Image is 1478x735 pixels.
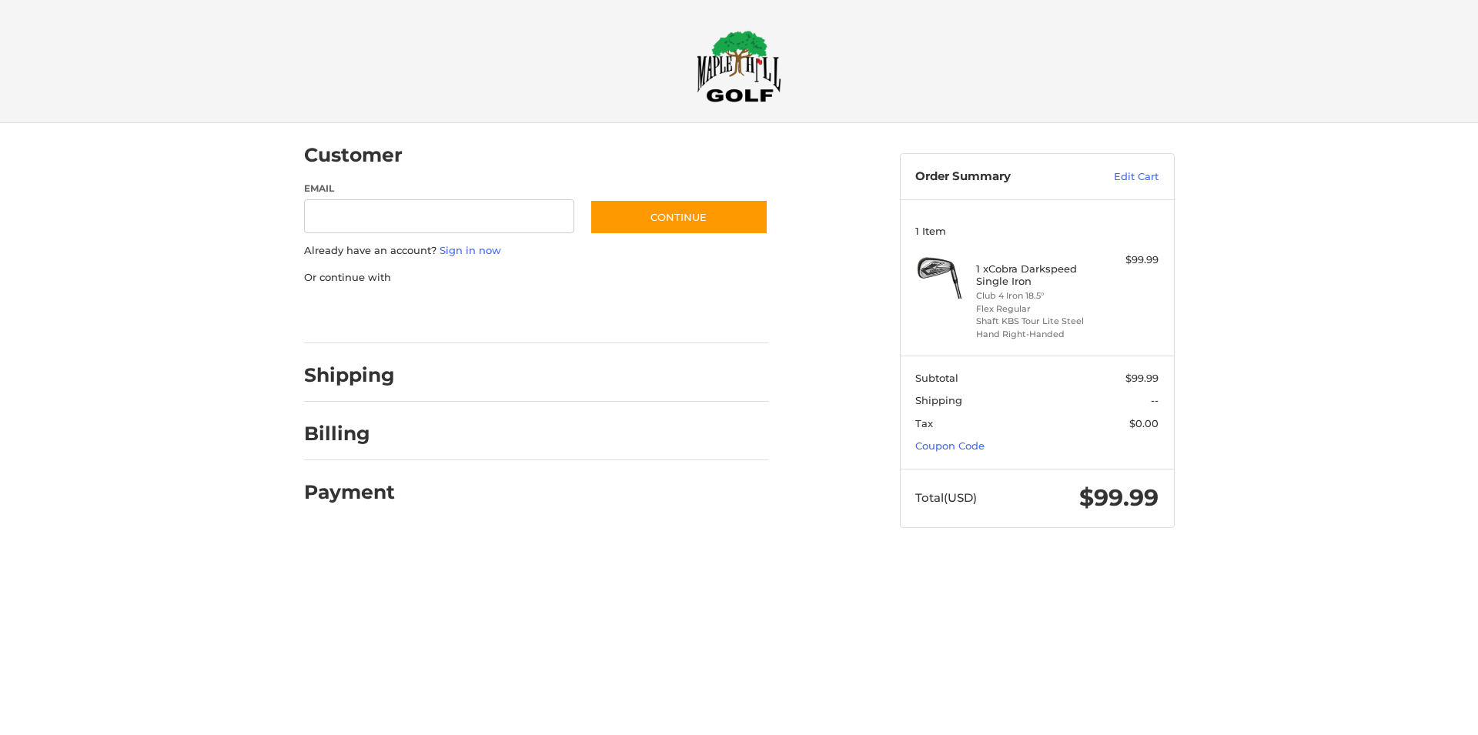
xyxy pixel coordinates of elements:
[1081,169,1159,185] a: Edit Cart
[697,30,781,102] img: Maple Hill Golf
[1098,252,1159,268] div: $99.99
[440,244,501,256] a: Sign in now
[915,169,1081,185] h3: Order Summary
[1151,394,1159,406] span: --
[304,363,395,387] h2: Shipping
[304,422,394,446] h2: Billing
[304,143,403,167] h2: Customer
[304,182,575,195] label: Email
[304,243,768,259] p: Already have an account?
[560,300,675,328] iframe: PayPal-venmo
[299,300,414,328] iframe: PayPal-paypal
[915,417,933,429] span: Tax
[976,262,1094,288] h4: 1 x Cobra Darkspeed Single Iron
[915,225,1159,237] h3: 1 Item
[915,394,962,406] span: Shipping
[430,300,545,328] iframe: PayPal-paylater
[1129,417,1159,429] span: $0.00
[1125,372,1159,384] span: $99.99
[915,490,977,505] span: Total (USD)
[304,270,768,286] p: Or continue with
[976,289,1094,302] li: Club 4 Iron 18.5°
[1079,483,1159,512] span: $99.99
[915,439,985,452] a: Coupon Code
[976,302,1094,316] li: Flex Regular
[915,372,958,384] span: Subtotal
[976,315,1094,328] li: Shaft KBS Tour Lite Steel
[590,199,768,235] button: Continue
[976,328,1094,341] li: Hand Right-Handed
[304,480,395,504] h2: Payment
